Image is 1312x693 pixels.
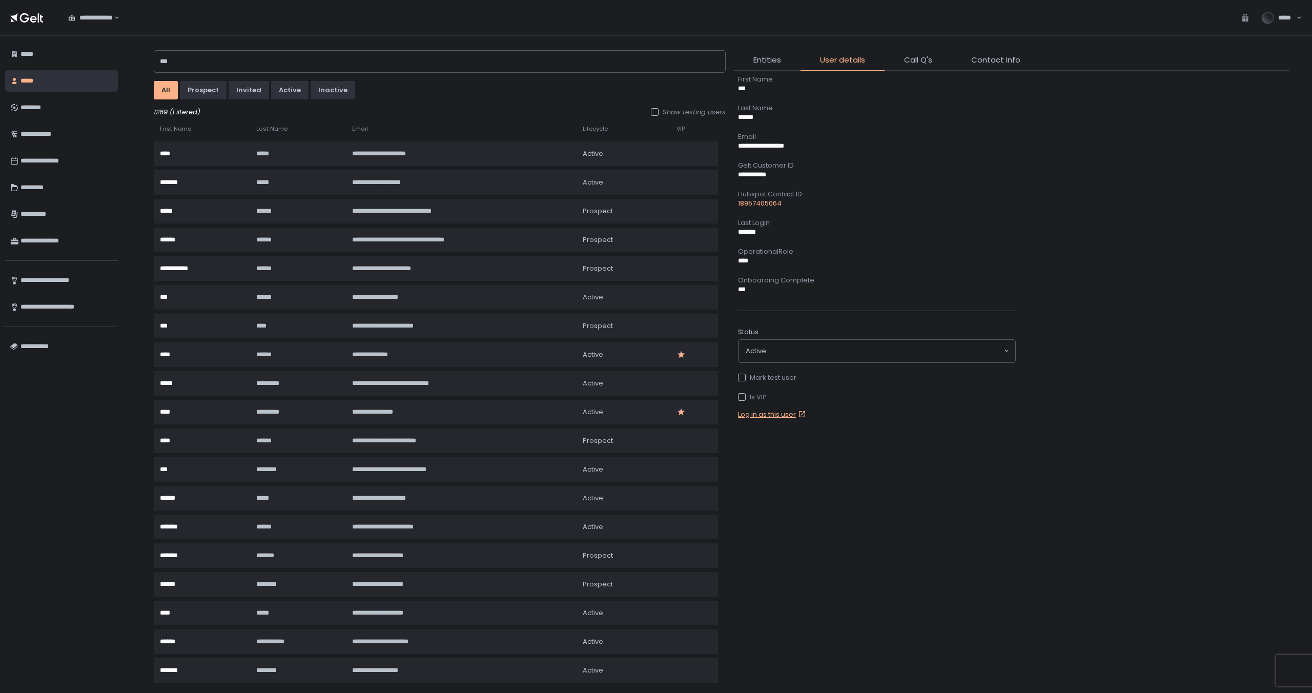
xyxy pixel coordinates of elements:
[180,81,227,99] button: prospect
[738,161,1016,170] div: Gelt Customer ID
[583,551,613,560] span: prospect
[318,86,347,95] div: inactive
[188,86,219,95] div: prospect
[352,125,368,133] span: Email
[583,149,603,158] span: active
[766,346,1003,356] input: Search for option
[161,86,170,95] div: All
[738,328,758,337] span: Status
[583,264,613,273] span: prospect
[154,108,726,117] div: 1269 (Filtered)
[738,199,782,208] a: 18957405064
[904,54,932,66] span: Call Q's
[160,125,191,133] span: First Name
[583,293,603,302] span: active
[820,54,865,66] span: User details
[738,132,1016,141] div: Email
[583,436,613,445] span: prospect
[229,81,269,99] button: invited
[583,465,603,474] span: active
[583,379,603,388] span: active
[311,81,355,99] button: inactive
[746,346,766,356] span: active
[583,321,613,331] span: prospect
[583,666,603,675] span: active
[583,637,603,646] span: active
[583,407,603,417] span: active
[739,340,1015,362] div: Search for option
[583,178,603,187] span: active
[256,125,288,133] span: Last Name
[971,54,1020,66] span: Contact Info
[583,608,603,618] span: active
[279,86,301,95] div: active
[583,522,603,532] span: active
[583,125,608,133] span: Lifecycle
[753,54,781,66] span: Entities
[236,86,261,95] div: invited
[738,276,1016,285] div: Onboarding Complete
[583,235,613,244] span: prospect
[738,190,1016,199] div: Hubspot Contact ID
[738,104,1016,113] div: Last Name
[583,580,613,589] span: prospect
[271,81,309,99] button: active
[738,75,1016,84] div: First Name
[738,247,1016,256] div: OperationalRole
[676,125,685,133] span: VIP
[738,218,1016,228] div: Last Login
[61,7,119,29] div: Search for option
[583,494,603,503] span: active
[583,207,613,216] span: prospect
[583,350,603,359] span: active
[154,81,178,99] button: All
[738,410,808,419] a: Log in as this user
